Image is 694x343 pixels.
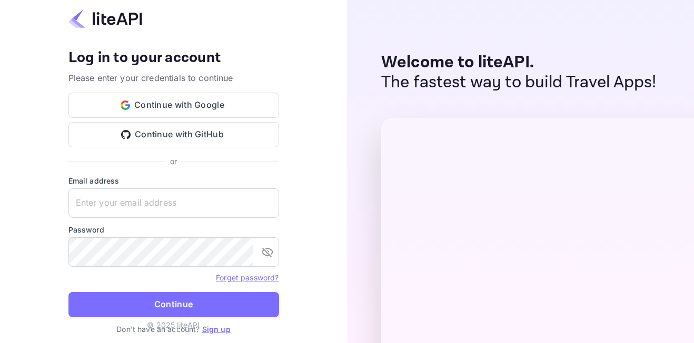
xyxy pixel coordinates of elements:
[68,175,279,186] label: Email address
[202,325,231,334] a: Sign up
[216,272,279,283] a: Forget password?
[68,122,279,147] button: Continue with GitHub
[381,53,657,73] p: Welcome to liteAPI.
[68,292,279,317] button: Continue
[68,49,279,67] h4: Log in to your account
[68,188,279,218] input: Enter your email address
[170,156,177,167] p: or
[68,72,279,84] p: Please enter your credentials to continue
[68,324,279,335] p: Don't have an account?
[68,224,279,235] label: Password
[381,73,657,93] p: The fastest way to build Travel Apps!
[216,273,279,282] a: Forget password?
[257,241,278,263] button: toggle password visibility
[68,93,279,118] button: Continue with Google
[147,319,200,330] p: © 2025 liteAPI
[68,8,142,29] img: liteapi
